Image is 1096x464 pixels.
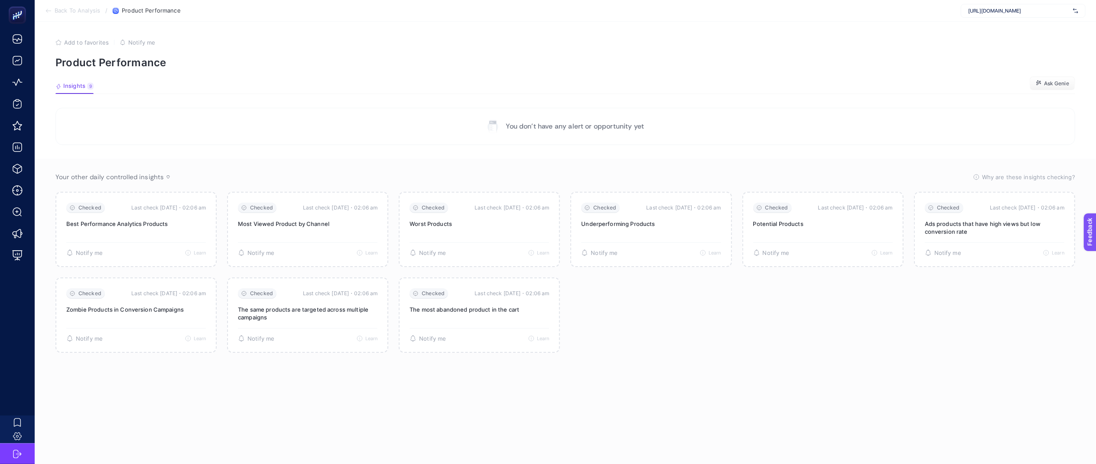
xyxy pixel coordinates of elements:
[78,205,101,211] span: Checked
[925,249,961,256] button: Notify me
[76,335,103,342] span: Notify me
[55,173,164,181] span: Your other daily controlled insights
[238,335,274,342] button: Notify me
[66,306,206,313] p: Zombie Products in Conversion Campaigns
[419,250,446,257] span: Notify me
[763,250,790,257] span: Notify me
[131,289,206,298] time: Last check [DATE]・02:06 am
[537,335,550,342] span: Learn
[647,203,721,212] time: Last check [DATE]・02:06 am
[63,83,85,90] span: Insights
[934,250,961,257] span: Notify me
[365,335,378,342] span: Learn
[818,203,893,212] time: Last check [DATE]・02:06 am
[1044,80,1069,87] span: Ask Genie
[357,335,378,342] button: Learn
[591,250,618,257] span: Notify me
[410,306,549,313] p: The most abandoned product in the cart
[365,250,378,256] span: Learn
[194,335,206,342] span: Learn
[475,203,549,212] time: Last check [DATE]・02:06 am
[410,249,446,256] button: Notify me
[247,250,274,257] span: Notify me
[128,39,155,46] span: Notify me
[238,249,274,256] button: Notify me
[422,205,445,211] span: Checked
[131,203,206,212] time: Last check [DATE]・02:06 am
[66,249,103,256] button: Notify me
[66,220,206,228] p: Best Performance Analytics Products
[1052,250,1064,256] span: Learn
[925,220,1064,235] p: Ads products that have high views but low conversion rate
[250,205,273,211] span: Checked
[120,39,155,46] button: Notify me
[880,250,893,256] span: Learn
[76,250,103,257] span: Notify me
[537,250,550,256] span: Learn
[422,290,445,297] span: Checked
[1073,6,1078,15] img: svg%3e
[105,7,107,14] span: /
[765,205,788,211] span: Checked
[1043,250,1064,256] button: Learn
[709,250,721,256] span: Learn
[357,250,378,256] button: Learn
[55,56,1075,69] p: Product Performance
[990,203,1064,212] time: Last check [DATE]・02:06 am
[1030,77,1075,90] button: Ask Genie
[982,173,1075,181] span: Why are these insights checking?
[303,203,377,212] time: Last check [DATE]・02:06 am
[55,7,100,14] span: Back To Analysis
[122,7,180,14] span: Product Performance
[581,220,721,228] p: Underperforming Products
[185,250,206,256] button: Learn
[238,220,377,228] p: Most Viewed Product by Channel
[55,192,1075,353] section: Passive Insight Packages
[238,306,377,321] p: The same products are targeted across multiple campaigns
[753,249,790,256] button: Notify me
[194,250,206,256] span: Learn
[185,335,206,342] button: Learn
[64,39,109,46] span: Add to favorites
[528,335,550,342] button: Learn
[410,220,549,228] p: Worst Products
[872,250,893,256] button: Learn
[528,250,550,256] button: Learn
[78,290,101,297] span: Checked
[700,250,721,256] button: Learn
[250,290,273,297] span: Checked
[593,205,616,211] span: Checked
[937,205,960,211] span: Checked
[506,121,644,132] p: You don’t have any alert or opportunity yet
[410,335,446,342] button: Notify me
[247,335,274,342] span: Notify me
[303,289,377,298] time: Last check [DATE]・02:06 am
[753,220,893,228] p: Potential Products
[55,39,109,46] button: Add to favorites
[87,83,94,90] div: 9
[419,335,446,342] span: Notify me
[968,7,1070,14] span: [URL][DOMAIN_NAME]
[475,289,549,298] time: Last check [DATE]・02:06 am
[581,249,618,256] button: Notify me
[5,3,33,10] span: Feedback
[66,335,103,342] button: Notify me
